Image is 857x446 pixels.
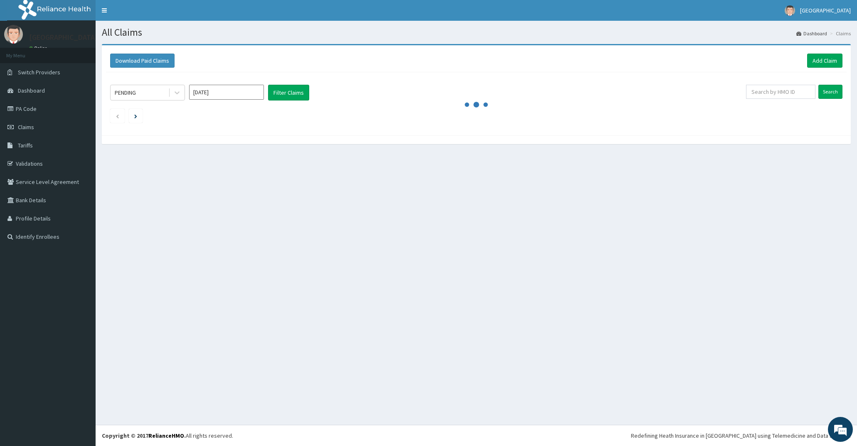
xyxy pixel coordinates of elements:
span: Tariffs [18,142,33,149]
a: Next page [134,112,137,120]
span: Dashboard [18,87,45,94]
strong: Copyright © 2017 . [102,432,186,439]
span: [GEOGRAPHIC_DATA] [800,7,851,14]
a: Add Claim [807,54,842,68]
a: Dashboard [796,30,827,37]
a: Previous page [116,112,119,120]
a: Online [29,45,49,51]
a: RelianceHMO [148,432,184,439]
span: Claims [18,123,34,131]
button: Filter Claims [268,85,309,100]
input: Select Month and Year [189,85,264,100]
div: PENDING [115,88,136,97]
p: [GEOGRAPHIC_DATA] [29,34,98,41]
input: Search by HMO ID [746,85,815,99]
h1: All Claims [102,27,851,38]
footer: All rights reserved. [96,425,857,446]
div: Redefining Heath Insurance in [GEOGRAPHIC_DATA] using Telemedicine and Data Science! [631,431,851,440]
button: Download Paid Claims [110,54,175,68]
img: User Image [4,25,23,44]
input: Search [818,85,842,99]
svg: audio-loading [464,92,489,117]
img: User Image [785,5,795,16]
span: Switch Providers [18,69,60,76]
li: Claims [828,30,851,37]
